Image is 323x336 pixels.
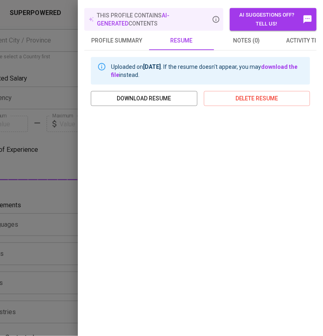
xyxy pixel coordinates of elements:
span: profile summary [89,36,144,46]
div: Uploaded on . If the resume doesn't appear, you may instead. [111,60,304,82]
span: delete resume [210,94,304,104]
button: download resume [91,91,197,106]
p: this profile contains contents [97,11,210,28]
b: [DATE] [143,64,161,70]
span: notes (0) [219,36,274,46]
span: download resume [97,94,191,104]
span: AI suggestions off? Tell us! [234,11,312,29]
button: delete resume [204,91,310,106]
button: AI suggestions off? Tell us! [230,8,317,31]
span: resume [154,36,209,46]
